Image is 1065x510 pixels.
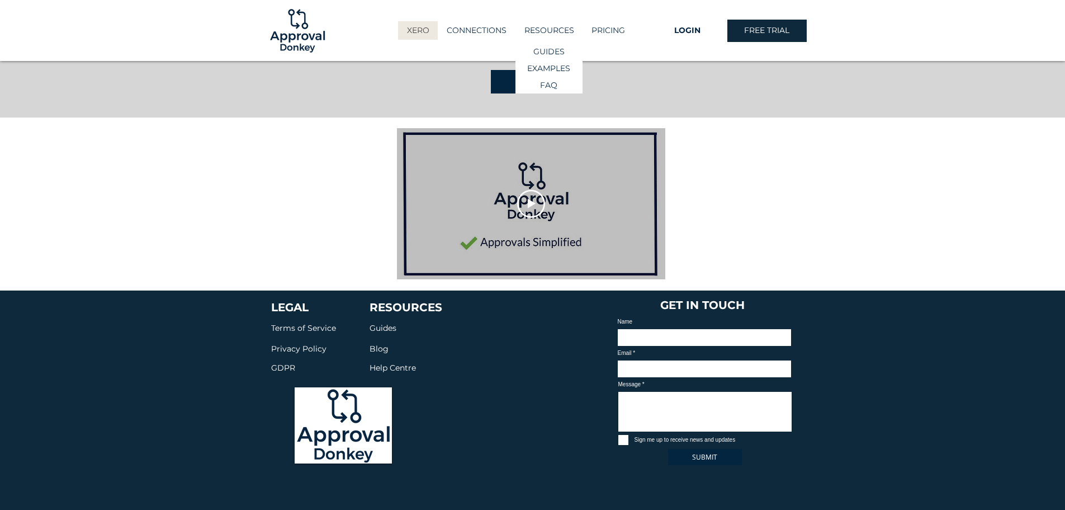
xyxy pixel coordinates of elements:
a: GDPR [271,361,295,373]
p: GUIDES [529,44,569,60]
p: RESOURCES [519,21,580,40]
nav: Site [384,21,648,40]
img: Logo-01_edited.png [295,387,392,464]
span: RESOURCES [370,301,442,314]
span: LOGIN [674,25,700,36]
span: Help Centre [370,363,416,373]
div: RESOURCES [515,21,583,40]
span: GET IN TOUCH [660,298,745,312]
a: CONNECTIONS [438,21,515,40]
a: Terms of Service [271,322,336,333]
a: LOGIN [648,20,727,42]
button: SUBMIT [668,449,742,465]
a: Guides [370,321,396,334]
span: FREE TRIAL [744,25,789,36]
a: FAQ [515,77,583,93]
p: CONNECTIONS [441,21,512,40]
a: EXAMPLES [515,60,583,77]
a: PRICING [583,21,634,40]
span: Terms of Service [271,323,336,333]
span: GDPR [271,363,295,373]
span: Blog [370,344,389,354]
p: PRICING [586,21,631,40]
label: Name [618,319,791,325]
button: SIGN UP [491,70,575,93]
label: Message [618,382,792,387]
a: Blog [370,341,389,354]
a: Privacy Policy [271,341,326,354]
button: Play video [517,190,545,218]
a: FREE TRIAL [727,20,807,42]
a: LEGAL [271,301,309,314]
span: SUBMIT [692,452,717,462]
label: Email [618,350,791,356]
p: EXAMPLES [523,60,574,77]
a: GUIDES [515,44,583,60]
a: Help Centre [370,361,416,373]
a: XERO [398,21,438,40]
span: Sign me up to receive news and updates [635,437,736,443]
p: XERO [401,21,435,40]
span: Guides [370,323,396,333]
p: FAQ [536,77,561,93]
span: Privacy Policy [271,344,326,354]
img: Logo-01.png [267,1,328,61]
